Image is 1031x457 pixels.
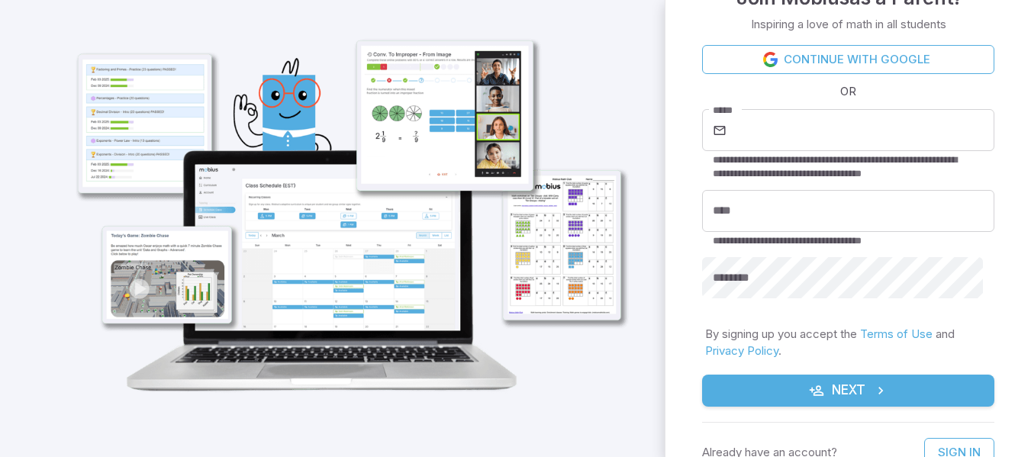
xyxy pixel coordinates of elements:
[705,343,778,358] a: Privacy Policy
[702,45,994,74] a: Continue with Google
[860,327,933,341] a: Terms of Use
[836,83,860,100] span: OR
[705,326,991,359] p: By signing up you accept the and .
[751,16,946,33] p: Inspiring a love of math in all students
[702,375,994,407] button: Next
